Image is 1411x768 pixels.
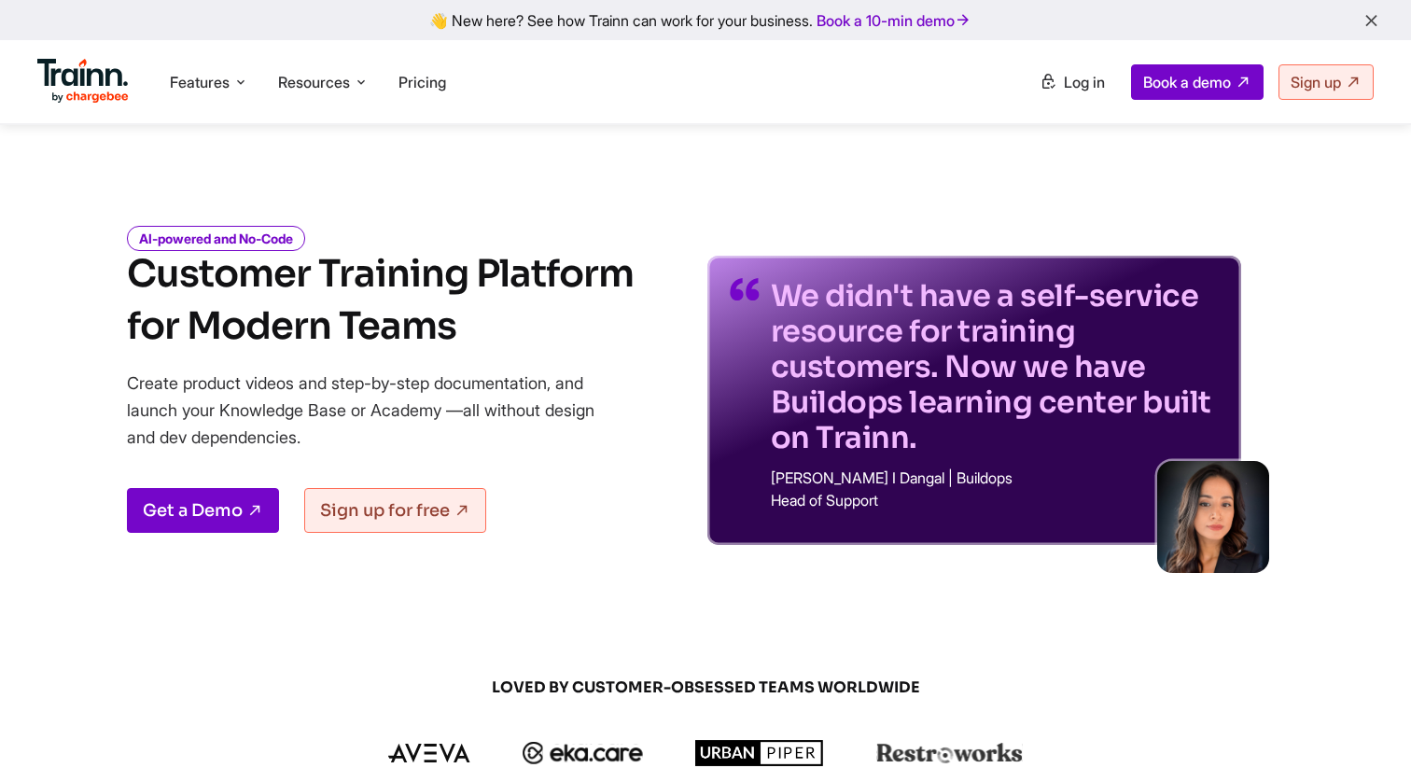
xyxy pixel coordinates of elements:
[1291,73,1341,91] span: Sign up
[1278,64,1374,100] a: Sign up
[398,73,446,91] a: Pricing
[127,488,279,533] a: Get a Demo
[771,278,1219,455] p: We didn't have a self-service resource for training customers. Now we have Buildops learning cent...
[278,72,350,92] span: Resources
[813,7,975,34] a: Book a 10-min demo
[388,744,470,762] img: aveva logo
[127,370,622,451] p: Create product videos and step-by-step documentation, and launch your Knowledge Base or Academy —...
[1157,461,1269,573] img: sabina-buildops.d2e8138.png
[771,493,1219,508] p: Head of Support
[170,72,230,92] span: Features
[304,488,486,533] a: Sign up for free
[1143,73,1231,91] span: Book a demo
[258,677,1153,698] span: LOVED BY CUSTOMER-OBSESSED TEAMS WORLDWIDE
[127,226,305,251] i: AI-powered and No-Code
[695,740,824,766] img: urbanpiper logo
[1064,73,1105,91] span: Log in
[1028,65,1116,99] a: Log in
[37,59,129,104] img: Trainn Logo
[523,742,644,764] img: ekacare logo
[127,248,634,353] h1: Customer Training Platform for Modern Teams
[11,11,1400,29] div: 👋 New here? See how Trainn can work for your business.
[876,743,1023,763] img: restroworks logo
[1131,64,1264,100] a: Book a demo
[730,278,760,300] img: quotes-purple.41a7099.svg
[771,470,1219,485] p: [PERSON_NAME] I Dangal | Buildops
